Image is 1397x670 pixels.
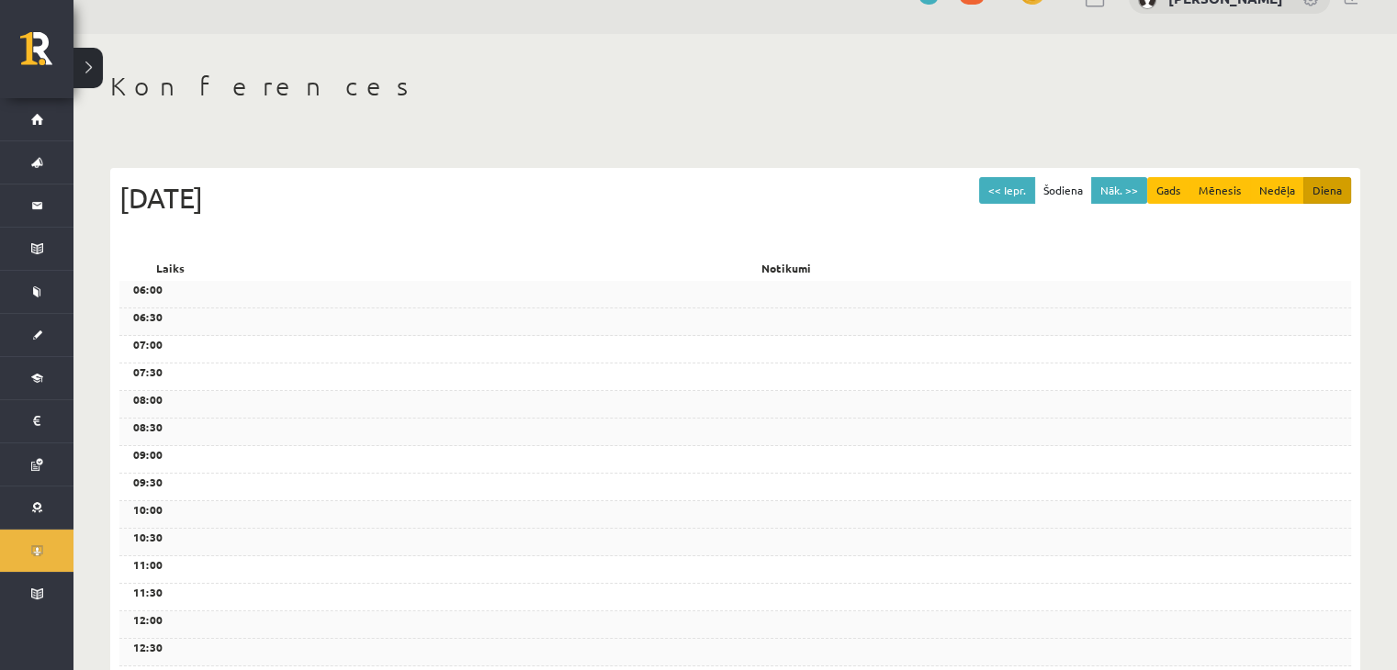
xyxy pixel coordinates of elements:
[222,255,1351,281] div: Notikumi
[1250,177,1304,204] button: Nedēļa
[133,612,163,627] b: 12:00
[133,475,163,489] b: 09:30
[1091,177,1147,204] button: Nāk. >>
[133,640,163,654] b: 12:30
[110,71,1360,102] h1: Konferences
[133,337,163,352] b: 07:00
[119,177,1351,218] div: [DATE]
[133,530,163,544] b: 10:30
[133,447,163,462] b: 09:00
[133,557,163,572] b: 11:00
[133,309,163,324] b: 06:30
[119,255,222,281] div: Laiks
[979,177,1035,204] button: << Iepr.
[133,585,163,599] b: 11:30
[133,502,163,517] b: 10:00
[1034,177,1092,204] button: Šodiena
[1147,177,1190,204] button: Gads
[1189,177,1251,204] button: Mēnesis
[133,282,163,296] b: 06:00
[133,392,163,407] b: 08:00
[20,32,73,78] a: Rīgas 1. Tālmācības vidusskola
[133,364,163,379] b: 07:30
[133,419,163,434] b: 08:30
[1303,177,1351,204] button: Diena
